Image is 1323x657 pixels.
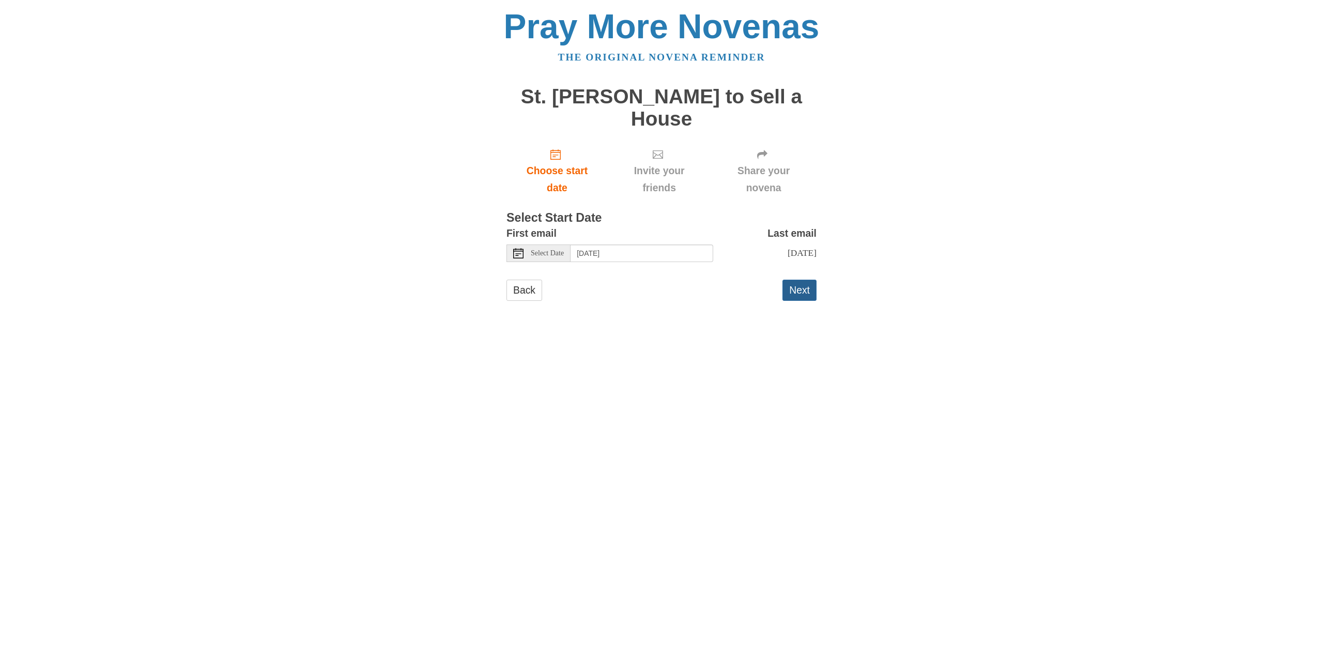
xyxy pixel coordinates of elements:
[608,140,711,202] div: Click "Next" to confirm your start date first.
[767,225,817,242] label: Last email
[506,211,817,225] h3: Select Start Date
[504,7,820,45] a: Pray More Novenas
[711,140,817,202] div: Click "Next" to confirm your start date first.
[788,248,817,258] span: [DATE]
[782,280,817,301] button: Next
[517,162,597,196] span: Choose start date
[618,162,700,196] span: Invite your friends
[721,162,806,196] span: Share your novena
[506,280,542,301] a: Back
[506,225,557,242] label: First email
[531,250,564,257] span: Select Date
[506,140,608,202] a: Choose start date
[558,52,765,63] a: The original novena reminder
[506,86,817,130] h1: St. [PERSON_NAME] to Sell a House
